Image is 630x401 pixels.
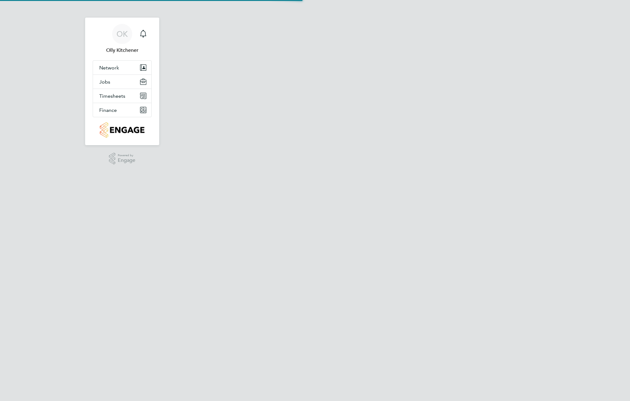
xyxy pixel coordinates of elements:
[93,61,151,74] button: Network
[99,93,125,99] span: Timesheets
[99,79,110,85] span: Jobs
[93,122,152,138] a: Go to home page
[109,153,136,165] a: Powered byEngage
[99,107,117,113] span: Finance
[93,47,152,54] span: Olly Kitchener
[99,65,119,71] span: Network
[93,89,151,103] button: Timesheets
[93,103,151,117] button: Finance
[100,122,144,138] img: countryside-properties-logo-retina.png
[118,158,135,163] span: Engage
[85,18,159,145] nav: Main navigation
[93,24,152,54] a: OKOlly Kitchener
[117,30,128,38] span: OK
[93,75,151,89] button: Jobs
[118,153,135,158] span: Powered by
